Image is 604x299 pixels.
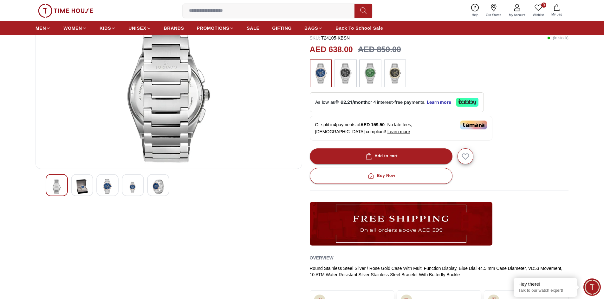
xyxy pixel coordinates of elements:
[310,44,353,56] h2: AED 638.00
[41,12,297,164] img: Tornado Aurora Nova Men's Multi Function Blue Dial Watch - T24105-KBSN
[36,22,51,34] a: MEN
[310,35,350,41] p: T24105-KBSN
[272,25,292,31] span: GIFTING
[197,22,234,34] a: PROMOTIONS
[482,3,505,19] a: Our Stores
[128,25,146,31] span: UNISEX
[387,129,410,134] span: Learn more
[310,265,569,278] div: Round Stainless Steel Silver / Rose Gold Case With Multi Function Display, Blue Dial 44.5 mm Case...
[358,44,401,56] h3: AED 850.00
[548,3,566,18] button: My Bag
[310,148,452,164] button: Add to cart
[102,179,113,194] img: Tornado Aurora Nova Men's Multi Function Blue Dial Watch - T24105-KBSN
[583,278,601,296] div: Chat Widget
[362,63,378,84] img: ...
[310,202,492,246] img: ...
[313,63,329,84] img: ...
[38,4,93,18] img: ...
[530,13,546,17] span: Wishlist
[164,25,184,31] span: BRANDS
[364,153,398,160] div: Add to cart
[128,22,151,34] a: UNISEX
[518,288,572,293] p: Talk to our watch expert!
[549,12,565,17] span: My Bag
[127,179,139,195] img: Tornado Aurora Nova Men's Multi Function Blue Dial Watch - T24105-KBSN
[460,121,487,129] img: Tamara
[468,3,482,19] a: Help
[360,122,385,127] span: AED 159.50
[310,168,452,184] button: Buy Now
[529,3,548,19] a: 0Wishlist
[541,3,546,8] span: 0
[153,179,164,194] img: Tornado Aurora Nova Men's Multi Function Blue Dial Watch - T24105-KBSN
[310,116,492,140] div: Or split in 4 payments of - No late fees, [DEMOGRAPHIC_DATA] compliant!
[63,25,82,31] span: WOMEN
[335,25,383,31] span: Back To School Sale
[272,22,292,34] a: GIFTING
[247,22,259,34] a: SALE
[100,22,116,34] a: KIDS
[100,25,111,31] span: KIDS
[335,22,383,34] a: Back To School Sale
[367,172,395,179] div: Buy Now
[310,253,334,263] h2: Overview
[547,35,568,41] p: ( In stock )
[304,25,318,31] span: BAGS
[164,22,184,34] a: BRANDS
[197,25,230,31] span: PROMOTIONS
[310,35,320,40] span: SKU :
[387,63,403,84] img: ...
[51,179,62,194] img: Tornado Aurora Nova Men's Multi Function Blue Dial Watch - T24105-KBSN
[247,25,259,31] span: SALE
[76,179,88,194] img: Tornado Aurora Nova Men's Multi Function Blue Dial Watch - T24105-KBSN
[518,281,572,287] div: Hey there!
[36,25,46,31] span: MEN
[484,13,504,17] span: Our Stores
[469,13,481,17] span: Help
[304,22,323,34] a: BAGS
[338,63,354,84] img: ...
[506,13,528,17] span: My Account
[63,22,87,34] a: WOMEN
